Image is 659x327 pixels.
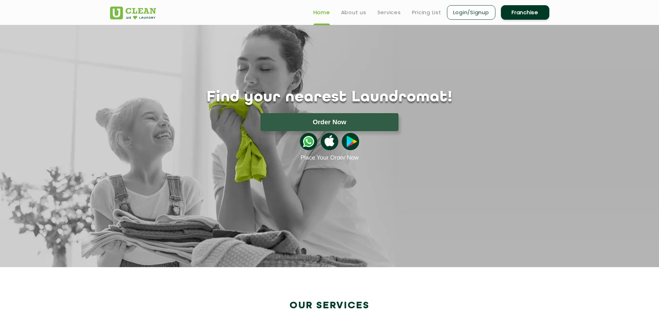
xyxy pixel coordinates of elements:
a: Pricing List [412,8,441,17]
img: apple-icon.png [321,133,338,150]
img: whatsappicon.png [300,133,317,150]
a: Home [313,8,330,17]
img: playstoreicon.png [342,133,359,150]
a: Place Your Order Now [300,154,358,161]
img: UClean Laundry and Dry Cleaning [110,7,156,19]
a: Services [377,8,401,17]
a: Franchise [501,5,549,20]
h2: Our Services [110,300,549,311]
a: About us [341,8,366,17]
button: Order Now [260,113,399,131]
h1: Find your nearest Laundromat! [105,89,555,106]
a: Login/Signup [447,5,495,20]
